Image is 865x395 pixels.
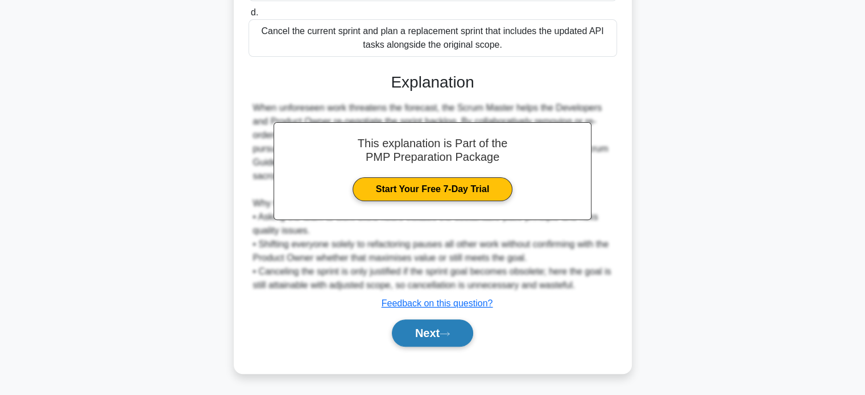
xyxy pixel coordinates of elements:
[253,101,612,292] div: When unforeseen work threatens the forecast, the Scrum Master helps the Developers and Product Ow...
[382,298,493,308] a: Feedback on this question?
[353,177,512,201] a: Start Your Free 7-Day Trial
[249,19,617,57] div: Cancel the current sprint and plan a replacement sprint that includes the updated API tasks along...
[251,7,258,17] span: d.
[392,319,473,347] button: Next
[255,73,610,92] h3: Explanation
